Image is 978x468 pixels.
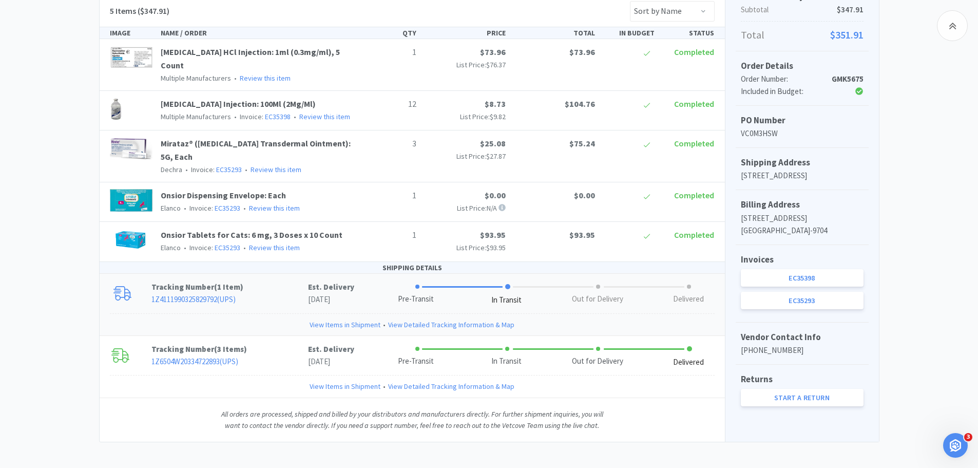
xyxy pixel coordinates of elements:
[380,381,388,392] span: •
[233,73,238,83] span: •
[161,99,316,109] a: [MEDICAL_DATA] Injection: 100Ml (2Mg/Ml)
[217,344,244,354] span: 3 Items
[151,357,238,366] a: 1Z6504W20334722893(UPS)
[243,165,249,174] span: •
[491,294,522,306] div: In Transit
[398,293,434,305] div: Pre-Transit
[486,60,506,69] span: $76.37
[181,243,240,252] span: Invoice:
[741,253,864,267] h5: Invoices
[741,73,822,85] div: Order Number:
[110,189,153,212] img: 609f7c432a99493aae9700a0390ee783_257857.png
[741,224,864,237] p: [GEOGRAPHIC_DATA]-9704
[741,372,864,386] h5: Returns
[182,203,188,213] span: •
[182,243,188,252] span: •
[388,381,514,392] a: View Detailed Tracking Information & Map
[425,242,506,253] p: List Price:
[242,243,247,252] span: •
[741,170,864,182] p: [STREET_ADDRESS]
[741,127,864,140] p: VC0M3HSW
[510,27,599,39] div: TOTAL
[486,243,506,252] span: $93.95
[365,189,416,202] p: 1
[569,47,595,57] span: $73.96
[161,47,340,70] a: [MEDICAL_DATA] HCl Injection: 1ml (0.3mg/ml), 5 Count
[151,343,308,355] p: Tracking Number ( )
[491,355,522,367] div: In Transit
[216,165,242,174] a: EC35293
[265,112,291,121] a: EC35398
[233,112,238,121] span: •
[741,27,864,43] p: Total
[215,243,240,252] a: EC35293
[674,47,714,57] span: Completed
[741,4,864,16] p: Subtotal
[365,98,416,111] p: 12
[572,293,623,305] div: Out for Delivery
[249,203,300,213] a: Review this item
[741,198,864,212] h5: Billing Address
[741,389,864,406] a: Start a Return
[425,151,506,162] p: List Price:
[365,46,416,59] p: 1
[161,203,181,213] span: Elanco
[741,330,864,344] h5: Vendor Contact Info
[674,138,714,148] span: Completed
[161,138,351,162] a: Mirataz® ([MEDICAL_DATA] Transdermal Ointment): 5G, Each
[673,293,704,305] div: Delivered
[964,433,972,441] span: 3
[425,59,506,70] p: List Price:
[161,190,286,200] a: Onsior Dispensing Envelope: Each
[365,137,416,151] p: 3
[161,243,181,252] span: Elanco
[572,355,623,367] div: Out for Delivery
[308,293,354,306] p: [DATE]
[151,294,236,304] a: 1Z4111990325829792(UPS)
[110,46,153,68] img: 9d37e3412ad040cdbf1ade30dfb4f0cb_211652.png
[674,230,714,240] span: Completed
[569,230,595,240] span: $93.95
[249,243,300,252] a: Review this item
[574,190,595,200] span: $0.00
[659,27,718,39] div: STATUS
[741,292,864,309] a: EC35293
[157,27,361,39] div: NAME / ORDER
[110,98,122,120] img: c0681af33cde4dd38a4f5430d4f56d3e_818698.png
[398,355,434,367] div: Pre-Transit
[151,281,308,293] p: Tracking Number ( )
[674,190,714,200] span: Completed
[215,203,240,213] a: EC35293
[110,6,136,16] span: 5 Items
[310,319,380,330] a: View Items in Shipment
[741,85,822,98] div: Included in Budget:
[380,319,388,330] span: •
[599,27,659,39] div: IN BUDGET
[480,47,506,57] span: $73.96
[741,212,864,224] p: [STREET_ADDRESS]
[299,112,350,121] a: Review this item
[231,112,291,121] span: Invoice:
[673,357,704,368] div: Delivered
[310,381,380,392] a: View Items in Shipment
[837,4,864,16] span: $347.91
[242,203,247,213] span: •
[217,282,240,292] span: 1 Item
[161,112,231,121] span: Multiple Manufacturers
[388,319,514,330] a: View Detailed Tracking Information & Map
[674,99,714,109] span: Completed
[490,112,506,121] span: $9.82
[361,27,420,39] div: QTY
[485,190,506,200] span: $0.00
[365,229,416,242] p: 1
[161,73,231,83] span: Multiple Manufacturers
[420,27,510,39] div: PRICE
[308,355,354,368] p: [DATE]
[741,344,864,357] p: [PHONE_NUMBER]
[181,203,240,213] span: Invoice:
[569,138,595,148] span: $75.24
[565,99,595,109] span: $104.76
[741,269,864,287] a: EC35398
[110,229,153,251] img: f1eb63f5bc62480f895449b6781876fa_35306.png
[832,74,864,84] strong: GMK5675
